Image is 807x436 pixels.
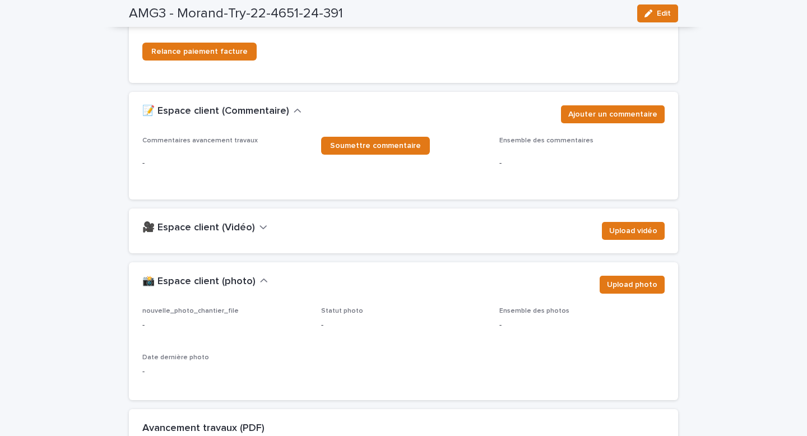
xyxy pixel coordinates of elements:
[609,225,657,236] span: Upload vidéo
[637,4,678,22] button: Edit
[321,137,430,155] a: Soumettre commentaire
[142,354,209,361] span: Date dernière photo
[499,137,593,144] span: Ensemble des commentaires
[142,105,302,118] button: 📝 Espace client (Commentaire)
[600,276,665,294] button: Upload photo
[142,43,257,61] a: Relance paiement facture
[142,222,255,234] h2: 🎥 Espace client (Vidéo)
[321,319,486,331] p: -
[142,157,308,169] p: -
[142,222,267,234] button: 🎥 Espace client (Vidéo)
[142,276,268,288] button: 📸 Espace client (photo)
[499,319,665,331] p: -
[568,109,657,120] span: Ajouter un commentaire
[142,276,256,288] h2: 📸 Espace client (photo)
[142,308,239,314] span: nouvelle_photo_chantier_file
[129,6,343,22] h2: AMG3 - Morand-Try-22-4651-24-391
[499,157,665,169] p: -
[142,137,258,144] span: Commentaires avancement travaux
[142,366,308,378] p: -
[330,142,421,150] span: Soumettre commentaire
[499,308,569,314] span: Ensemble des photos
[607,279,657,290] span: Upload photo
[142,423,265,435] h2: Avancement travaux (PDF)
[142,319,308,331] p: -
[561,105,665,123] button: Ajouter un commentaire
[657,10,671,17] span: Edit
[142,105,289,118] h2: 📝 Espace client (Commentaire)
[151,48,248,55] span: Relance paiement facture
[321,308,363,314] span: Statut photo
[602,222,665,240] button: Upload vidéo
